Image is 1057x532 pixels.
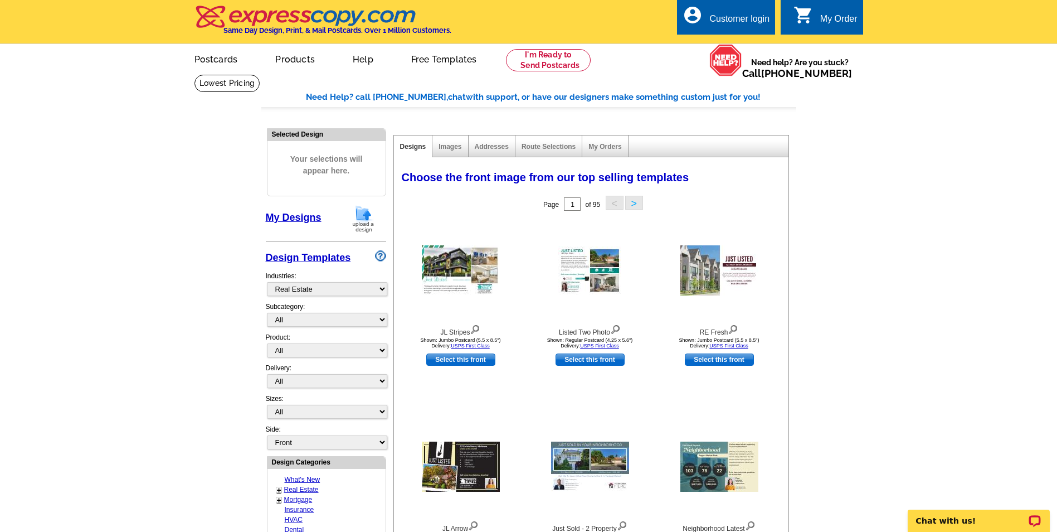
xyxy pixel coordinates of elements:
[606,196,624,210] button: <
[585,201,600,209] span: of 95
[820,14,858,30] div: My Order
[683,12,769,26] a: account_circle Customer login
[285,506,314,514] a: Insurance
[400,322,522,337] div: JL Stripes
[617,519,627,531] img: view design details
[422,442,500,492] img: JL Arrow
[375,250,386,262] img: design-wizard-help-icon.png
[580,343,619,349] a: USPS First Class
[470,322,480,335] img: view design details
[223,26,451,35] h4: Same Day Design, Print, & Mail Postcards. Over 1 Million Customers.
[588,143,621,151] a: My Orders
[625,196,643,210] button: >
[335,45,391,71] a: Help
[793,5,814,25] i: shopping_cart
[522,143,576,151] a: Route Selections
[266,265,386,302] div: Industries:
[439,143,461,151] a: Images
[475,143,509,151] a: Addresses
[709,14,769,30] div: Customer login
[422,245,500,296] img: JL Stripes
[658,322,781,337] div: RE Fresh
[306,91,796,104] div: Need Help? call [PHONE_NUMBER], with support, or have our designers make something custom just fo...
[277,486,281,495] a: +
[276,142,377,188] span: Your selections will appear here.
[266,302,386,332] div: Subcategory:
[685,354,754,366] a: use this design
[285,476,320,483] a: What's New
[402,171,689,183] span: Choose the front image from our top selling templates
[177,45,256,71] a: Postcards
[900,497,1057,532] iframe: LiveChat chat widget
[728,322,738,335] img: view design details
[284,486,319,494] a: Real Estate
[349,205,378,233] img: upload-design
[194,13,451,35] a: Same Day Design, Print, & Mail Postcards. Over 1 Million Customers.
[400,337,522,349] div: Shown: Jumbo Postcard (5.5 x 8.5") Delivery:
[610,322,621,335] img: view design details
[266,332,386,363] div: Product:
[285,516,303,524] a: HVAC
[761,67,852,79] a: [PHONE_NUMBER]
[709,44,742,76] img: help
[266,252,351,263] a: Design Templates
[451,343,490,349] a: USPS First Class
[468,519,479,531] img: view design details
[745,519,756,531] img: view design details
[267,457,386,467] div: Design Categories
[742,67,852,79] span: Call
[658,337,781,349] div: Shown: Jumbo Postcard (5.5 x 8.5") Delivery:
[683,5,703,25] i: account_circle
[742,57,858,79] span: Need help? Are you stuck?
[266,394,386,424] div: Sizes:
[543,201,559,209] span: Page
[558,246,622,294] img: Listed Two Photo
[277,496,281,505] a: +
[266,363,386,394] div: Delivery:
[400,143,426,151] a: Designs
[267,129,386,139] div: Selected Design
[680,442,758,492] img: Neighborhood Latest
[257,45,333,71] a: Products
[551,442,629,492] img: Just Sold - 2 Property
[266,212,322,223] a: My Designs
[393,45,495,71] a: Free Templates
[426,354,495,366] a: use this design
[680,245,758,296] img: RE Fresh
[556,354,625,366] a: use this design
[793,12,858,26] a: shopping_cart My Order
[284,496,313,504] a: Mortgage
[529,337,651,349] div: Shown: Regular Postcard (4.25 x 5.6") Delivery:
[448,92,466,102] span: chat
[709,343,748,349] a: USPS First Class
[529,322,651,337] div: Listed Two Photo
[266,424,386,451] div: Side:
